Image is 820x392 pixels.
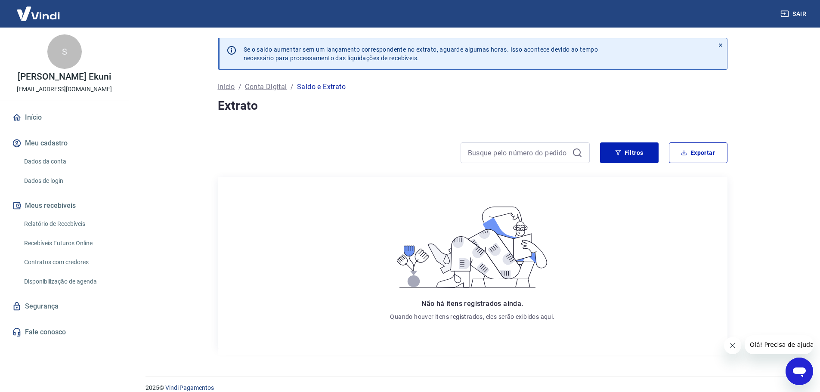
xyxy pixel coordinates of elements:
[10,108,118,127] a: Início
[244,45,598,62] p: Se o saldo aumentar sem um lançamento correspondente no extrato, aguarde algumas horas. Isso acon...
[724,337,741,354] iframe: Fechar mensagem
[786,358,813,385] iframe: Botão para abrir a janela de mensagens
[47,34,82,69] div: S
[218,97,727,114] h4: Extrato
[21,253,118,271] a: Contratos com credores
[21,172,118,190] a: Dados de login
[10,0,66,27] img: Vindi
[17,85,112,94] p: [EMAIL_ADDRESS][DOMAIN_NAME]
[779,6,810,22] button: Sair
[21,235,118,252] a: Recebíveis Futuros Online
[468,146,569,159] input: Busque pelo número do pedido
[21,153,118,170] a: Dados da conta
[10,297,118,316] a: Segurança
[245,82,287,92] a: Conta Digital
[10,323,118,342] a: Fale conosco
[297,82,346,92] p: Saldo e Extrato
[10,196,118,215] button: Meus recebíveis
[291,82,294,92] p: /
[238,82,241,92] p: /
[745,335,813,354] iframe: Mensagem da empresa
[5,6,72,13] span: Olá! Precisa de ajuda?
[218,82,235,92] a: Início
[21,273,118,290] a: Disponibilização de agenda
[600,142,659,163] button: Filtros
[390,312,554,321] p: Quando houver itens registrados, eles serão exibidos aqui.
[18,72,111,81] p: [PERSON_NAME] Ekuni
[165,384,214,391] a: Vindi Pagamentos
[421,299,523,308] span: Não há itens registrados ainda.
[10,134,118,153] button: Meu cadastro
[21,215,118,233] a: Relatório de Recebíveis
[669,142,727,163] button: Exportar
